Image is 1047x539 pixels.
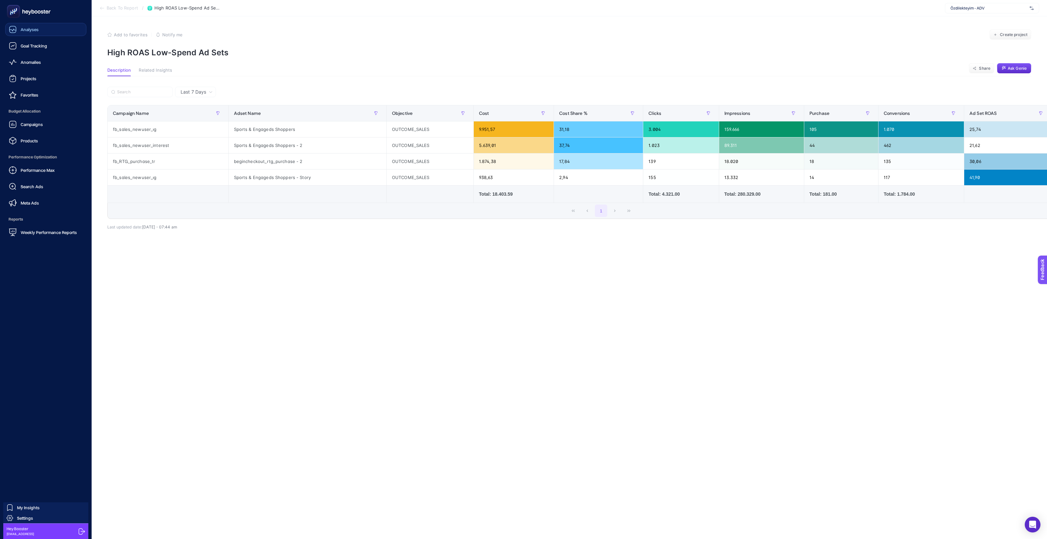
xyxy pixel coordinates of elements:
div: 5.639,01 [474,137,554,153]
a: Products [5,134,86,147]
span: / [142,5,144,10]
a: Settings [3,513,88,523]
span: Add to favorites [114,32,148,37]
span: Conversions [884,111,910,116]
span: Cost [479,111,489,116]
a: Performance Max [5,164,86,177]
div: OUTCOME_SALES [387,137,473,153]
div: OUTCOME_SALES [387,121,473,137]
div: begincheckout_rtg_purchase - 2 [229,153,386,169]
span: Last updated date: [107,225,142,229]
button: Create project [989,29,1031,40]
a: Goal Tracking [5,39,86,52]
button: Description [107,68,131,76]
div: fb_RTG_purchase_tr [108,153,228,169]
a: Anomalies [5,56,86,69]
div: Sports & Engageds Shoppers - 2 [229,137,386,153]
div: 9.951,57 [474,121,554,137]
span: Ask Genie [1008,66,1027,71]
div: Sports & Engageds Shoppers [229,121,386,137]
span: Settings [17,515,33,521]
img: svg%3e [1030,5,1034,11]
button: Add to favorites [107,32,148,37]
div: 3.004 [643,121,719,137]
span: Products [21,138,38,143]
div: 18.020 [719,153,804,169]
span: Goal Tracking [21,43,47,48]
span: [EMAIL_ADDRESS] [7,531,34,536]
div: 89.311 [719,137,804,153]
div: fb_sales_newuser_ıg [108,170,228,185]
button: Notify me [156,32,183,37]
div: 159.666 [719,121,804,137]
div: Sports & Engageds Shoppers - Story [229,170,386,185]
button: Share [969,63,994,74]
button: Related Insights [139,68,172,76]
div: 139 [643,153,719,169]
p: High ROAS Low-Spend Ad Sets [107,48,1031,57]
span: Cost Share % [559,111,588,116]
a: Favorites [5,88,86,101]
button: Ask Genie [997,63,1031,74]
span: Impressions [724,111,751,116]
span: Adset Name [234,111,261,116]
div: 13.332 [719,170,804,185]
div: OUTCOME_SALES [387,170,473,185]
div: 1.874,38 [474,153,554,169]
span: Campaign Name [113,111,149,116]
div: 14 [804,170,878,185]
span: Projects [21,76,36,81]
div: 105 [804,121,878,137]
div: 1.070 [878,121,964,137]
span: Notify me [162,32,183,37]
span: My Insights [17,505,40,510]
div: Open Intercom Messenger [1025,517,1040,532]
span: Purchase [809,111,829,116]
a: Analyses [5,23,86,36]
div: OUTCOME_SALES [387,153,473,169]
span: Budget Allocation [5,105,86,118]
div: fb_sales_newuser_interest [108,137,228,153]
div: 117 [878,170,964,185]
div: 18 [804,153,878,169]
span: Performance Optimization [5,151,86,164]
span: Back To Report [107,6,138,11]
div: Total: 18.403.59 [479,191,548,197]
a: Projects [5,72,86,85]
span: Ad Set ROAS [969,111,997,116]
span: Analyses [21,27,39,32]
span: Last 7 Days [181,89,206,95]
span: Search Ads [21,184,43,189]
div: 2,94 [554,170,643,185]
span: Hey Booster [7,526,34,531]
div: 938,63 [474,170,554,185]
span: Share [979,66,990,71]
span: Related Insights [139,68,172,73]
span: Anomalies [21,60,41,65]
div: 155 [643,170,719,185]
span: Feedback [4,2,25,7]
div: Total: 280.329.00 [724,191,799,197]
a: My Insights [3,502,88,513]
span: Campaigns [21,122,43,127]
div: Total: 1.784.00 [884,191,959,197]
div: 1.023 [643,137,719,153]
span: Objective [392,111,413,116]
div: Total: 181.00 [809,191,873,197]
span: Description [107,68,131,73]
div: 17,84 [554,153,643,169]
span: Favorites [21,92,38,98]
button: 1 [595,205,607,217]
a: Meta Ads [5,196,86,209]
div: 135 [878,153,964,169]
span: High ROAS Low-Spend Ad Sets [154,6,220,11]
a: Search Ads [5,180,86,193]
span: Reports [5,213,86,226]
input: Search [117,90,169,95]
div: 37,74 [554,137,643,153]
span: [DATE]・07:44 am [142,225,177,229]
span: Weekly Performance Reports [21,230,77,235]
span: Meta Ads [21,200,39,206]
span: Clicks [648,111,661,116]
span: Performance Max [21,168,55,173]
